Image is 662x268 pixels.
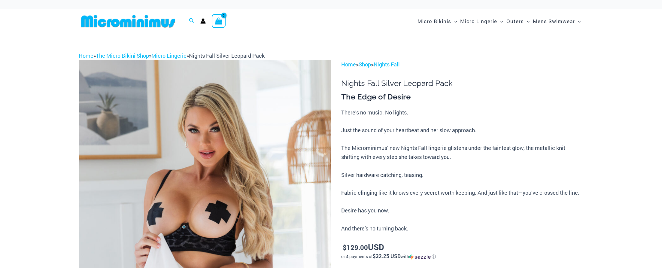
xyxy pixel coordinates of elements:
h3: The Edge of Desire [341,92,583,102]
span: Outers [506,14,524,29]
a: Search icon link [189,17,194,25]
h1: Nights Fall Silver Leopard Pack [341,79,583,88]
a: Micro LingerieMenu ToggleMenu Toggle [459,12,505,30]
a: Mens SwimwearMenu ToggleMenu Toggle [531,12,582,30]
div: or 4 payments of$32.25 USDwithSezzle Click to learn more about Sezzle [341,254,583,260]
span: Micro Bikinis [418,14,451,29]
a: Micro BikinisMenu ToggleMenu Toggle [416,12,459,30]
a: Home [79,52,93,59]
span: $32.25 USD [373,253,401,260]
a: Home [341,61,356,68]
bdi: 129.00 [343,243,368,252]
span: Mens Swimwear [533,14,575,29]
span: Micro Lingerie [460,14,497,29]
span: Menu Toggle [497,14,503,29]
a: Account icon link [200,18,206,24]
a: Shop [359,61,371,68]
span: Menu Toggle [575,14,581,29]
p: There’s no music. No lights. Just the sound of your heartbeat and her slow approach. The Micromin... [341,108,583,233]
a: View Shopping Cart, empty [212,14,226,28]
span: Menu Toggle [451,14,457,29]
p: > > [341,60,583,69]
span: Menu Toggle [524,14,530,29]
nav: Site Navigation [415,11,583,31]
p: USD [341,242,583,252]
span: Nights Fall Silver Leopard Pack [189,52,265,59]
a: The Micro Bikini Shop [96,52,149,59]
a: Micro Lingerie [151,52,187,59]
span: » » » [79,52,265,59]
span: $ [343,243,347,252]
img: MM SHOP LOGO FLAT [79,14,178,28]
a: Nights Fall [374,61,400,68]
div: or 4 payments of with [341,254,583,260]
a: OutersMenu ToggleMenu Toggle [505,12,531,30]
img: Sezzle [409,254,431,260]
